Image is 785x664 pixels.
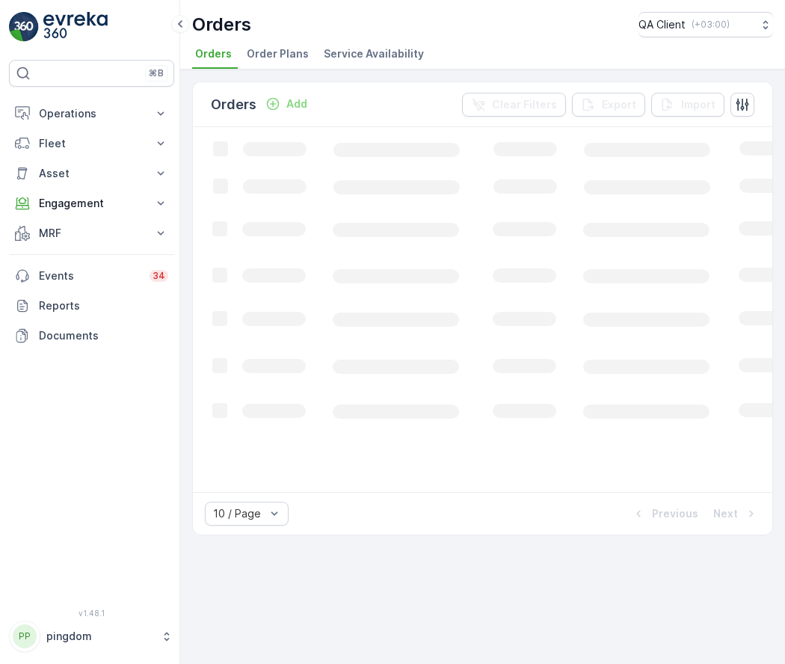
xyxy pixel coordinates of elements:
[651,93,724,117] button: Import
[681,97,715,112] p: Import
[9,159,174,188] button: Asset
[247,46,309,61] span: Order Plans
[9,99,174,129] button: Operations
[286,96,307,111] p: Add
[638,17,686,32] p: QA Client
[692,19,730,31] p: ( +03:00 )
[638,12,773,37] button: QA Client(+03:00)
[39,166,144,181] p: Asset
[39,106,144,121] p: Operations
[652,506,698,521] p: Previous
[39,328,168,343] p: Documents
[149,67,164,79] p: ⌘B
[211,94,256,115] p: Orders
[9,609,174,618] span: v 1.48.1
[43,12,108,42] img: logo_light-DOdMpM7g.png
[9,218,174,248] button: MRF
[9,129,174,159] button: Fleet
[39,226,144,241] p: MRF
[712,505,760,523] button: Next
[39,298,168,313] p: Reports
[9,621,174,652] button: PPpingdom
[9,291,174,321] a: Reports
[492,97,557,112] p: Clear Filters
[192,13,251,37] p: Orders
[324,46,424,61] span: Service Availability
[39,268,141,283] p: Events
[39,136,144,151] p: Fleet
[462,93,566,117] button: Clear Filters
[629,505,700,523] button: Previous
[572,93,645,117] button: Export
[9,188,174,218] button: Engagement
[9,12,39,42] img: logo
[259,95,313,113] button: Add
[39,196,144,211] p: Engagement
[9,261,174,291] a: Events34
[713,506,738,521] p: Next
[46,629,153,644] p: pingdom
[195,46,232,61] span: Orders
[602,97,636,112] p: Export
[9,321,174,351] a: Documents
[153,270,165,282] p: 34
[13,624,37,648] div: PP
